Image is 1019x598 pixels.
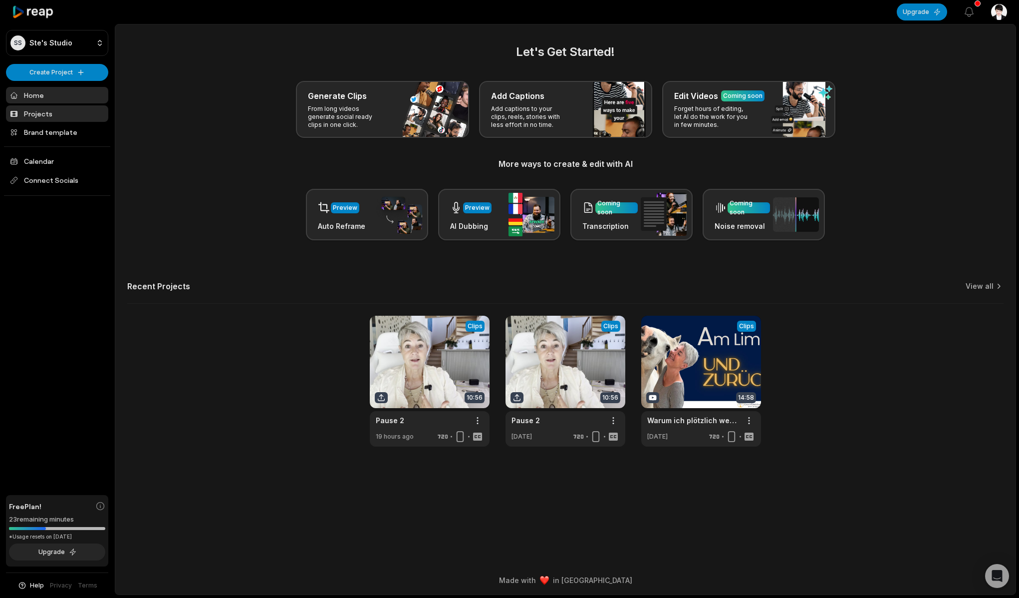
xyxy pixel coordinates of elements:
h3: More ways to create & edit with AI [127,158,1004,170]
span: Connect Socials [6,171,108,189]
h3: Noise removal [715,221,770,231]
h2: Recent Projects [127,281,190,291]
h3: Auto Reframe [318,221,365,231]
div: SS [10,35,25,50]
button: Create Project [6,64,108,81]
a: Privacy [50,581,72,590]
h3: Add Captions [491,90,544,102]
div: Coming soon [723,91,763,100]
h3: AI Dubbing [450,221,492,231]
a: Calendar [6,153,108,169]
h3: Generate Clips [308,90,367,102]
a: View all [966,281,994,291]
span: Free Plan! [9,501,41,512]
p: From long videos generate social ready clips in one click. [308,105,385,129]
img: heart emoji [540,576,549,585]
div: Open Intercom Messenger [985,564,1009,588]
a: Pause 2 [511,415,540,426]
img: auto_reframe.png [376,195,422,234]
img: noise_removal.png [773,197,819,232]
h2: Let's Get Started! [127,43,1004,61]
p: Add captions to your clips, reels, stories with less effort in no time. [491,105,568,129]
a: Pause 2 [376,415,404,426]
img: ai_dubbing.png [509,193,554,236]
h3: Transcription [582,221,638,231]
div: 23 remaining minutes [9,515,105,525]
a: Terms [78,581,97,590]
h3: Edit Videos [674,90,718,102]
div: Preview [465,203,490,212]
p: Forget hours of editing, let AI do the work for you in few minutes. [674,105,752,129]
div: Preview [333,203,357,212]
div: Made with in [GEOGRAPHIC_DATA] [124,575,1007,586]
img: transcription.png [641,193,687,236]
button: Upgrade [897,3,947,20]
a: Home [6,87,108,103]
p: Ste's Studio [29,38,72,47]
a: Brand template [6,124,108,140]
div: Coming soon [730,199,768,217]
span: Help [30,581,44,590]
button: Help [17,581,44,590]
button: Upgrade [9,544,105,561]
a: Projects [6,105,108,122]
div: *Usage resets on [DATE] [9,533,105,541]
a: Warum ich plötzlich weg war und was jetzt kommt! [647,415,739,426]
div: Coming soon [597,199,636,217]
